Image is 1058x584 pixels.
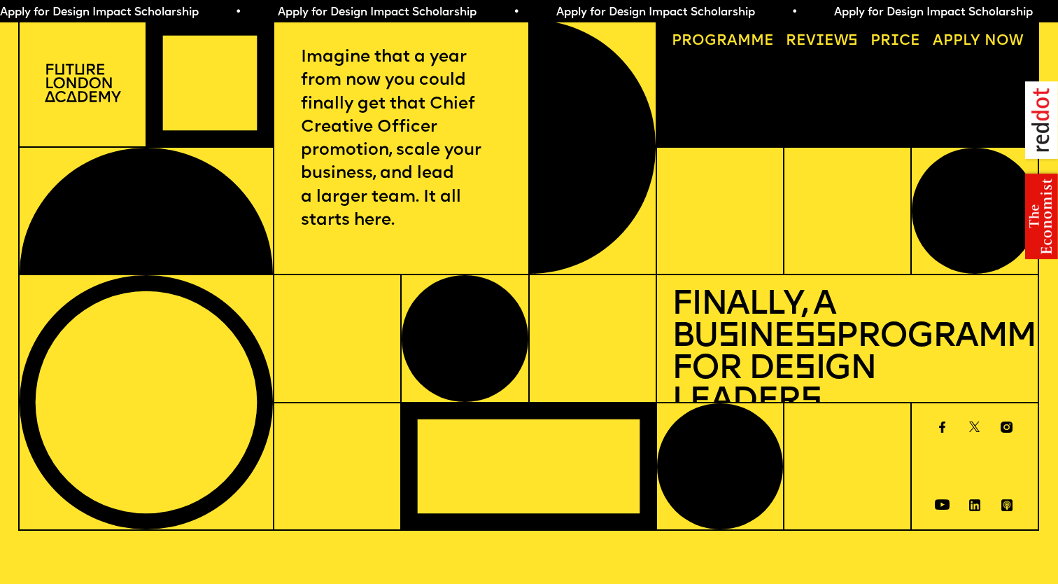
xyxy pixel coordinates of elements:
[794,353,815,387] span: s
[779,27,866,57] a: Reviews
[301,46,502,232] p: Imagine that a year from now you could finally get that Chief Creative Officer promotion, scale y...
[727,34,738,48] span: a
[794,321,835,354] span: ss
[672,290,1023,419] h1: Finally, a Bu ine Programme for De ign Leader
[513,7,519,18] span: •
[235,7,241,18] span: •
[863,27,928,57] a: Price
[800,385,821,419] span: s
[791,7,798,18] span: •
[718,321,739,354] span: s
[925,27,1030,57] a: Apply now
[933,34,943,48] span: A
[664,27,781,57] a: Programme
